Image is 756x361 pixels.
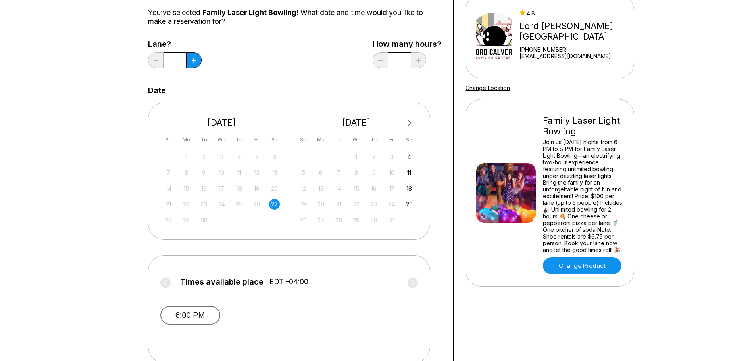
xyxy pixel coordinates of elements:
div: Not available Friday, October 24th, 2025 [386,199,397,210]
label: Date [148,86,166,95]
div: Not available Saturday, September 6th, 2025 [269,151,280,162]
div: Th [369,134,379,145]
div: Family Laser Light Bowling [543,115,623,137]
div: [PHONE_NUMBER] [519,46,630,53]
span: Times available place [180,277,264,286]
div: Not available Sunday, September 21st, 2025 [163,199,174,210]
div: Th [234,134,244,145]
div: Not available Thursday, October 9th, 2025 [369,167,379,178]
div: Not available Thursday, October 23rd, 2025 [369,199,379,210]
a: Change Product [543,257,621,274]
div: Not available Monday, September 8th, 2025 [181,167,192,178]
div: Not available Thursday, September 18th, 2025 [234,183,244,194]
div: Mo [315,134,326,145]
div: Not available Tuesday, September 23rd, 2025 [198,199,209,210]
div: Not available Tuesday, October 28th, 2025 [333,215,344,225]
div: Not available Monday, October 20th, 2025 [315,199,326,210]
div: Not available Tuesday, October 21st, 2025 [333,199,344,210]
div: Tu [198,134,209,145]
label: Lane? [148,40,202,48]
div: Lord [PERSON_NAME][GEOGRAPHIC_DATA] [519,21,630,42]
div: Not available Tuesday, September 30th, 2025 [198,215,209,225]
div: Not available Wednesday, September 3rd, 2025 [216,151,227,162]
div: Not available Sunday, September 7th, 2025 [163,167,174,178]
div: month 2025-10 [297,151,416,225]
div: Not available Monday, September 29th, 2025 [181,215,192,225]
div: Not available Monday, September 1st, 2025 [181,151,192,162]
div: 4.8 [519,10,630,17]
div: Not available Friday, October 17th, 2025 [386,183,397,194]
div: [DATE] [160,117,283,128]
div: Not available Thursday, September 25th, 2025 [234,199,244,210]
div: Not available Sunday, September 14th, 2025 [163,183,174,194]
button: Next Month [403,117,416,130]
img: Family Laser Light Bowling [476,163,536,223]
a: Change Location [466,84,510,91]
div: Not available Wednesday, September 17th, 2025 [216,183,227,194]
div: Not available Thursday, September 4th, 2025 [234,151,244,162]
div: Not available Saturday, September 20th, 2025 [269,183,280,194]
div: Choose Saturday, October 4th, 2025 [404,151,415,162]
div: Choose Saturday, September 27th, 2025 [269,199,280,210]
div: Not available Sunday, October 26th, 2025 [298,215,309,225]
div: Su [163,134,174,145]
div: Not available Thursday, October 16th, 2025 [369,183,379,194]
div: Choose Saturday, October 18th, 2025 [404,183,415,194]
div: Not available Tuesday, September 2nd, 2025 [198,151,209,162]
div: Join us [DATE] nights from 6 PM to 8 PM for Family Laser Light Bowling—an electrifying two-hour e... [543,139,623,253]
div: Not available Tuesday, September 9th, 2025 [198,167,209,178]
div: Not available Wednesday, September 24th, 2025 [216,199,227,210]
div: Not available Tuesday, September 16th, 2025 [198,183,209,194]
div: Tu [333,134,344,145]
div: Choose Saturday, October 25th, 2025 [404,199,415,210]
div: Not available Friday, September 26th, 2025 [252,199,262,210]
div: Not available Saturday, September 13th, 2025 [269,167,280,178]
div: We [216,134,227,145]
div: Fr [252,134,262,145]
div: Not available Wednesday, October 8th, 2025 [351,167,362,178]
a: [EMAIL_ADDRESS][DOMAIN_NAME] [519,53,630,59]
div: Not available Monday, September 15th, 2025 [181,183,192,194]
div: month 2025-09 [162,151,281,225]
div: Not available Tuesday, October 7th, 2025 [333,167,344,178]
div: Choose Saturday, October 11th, 2025 [404,167,415,178]
div: We [351,134,362,145]
div: Not available Sunday, October 12th, 2025 [298,183,309,194]
span: EDT -04:00 [269,277,308,286]
div: Not available Friday, October 3rd, 2025 [386,151,397,162]
div: Not available Sunday, October 19th, 2025 [298,199,309,210]
img: Lord Calvert Bowling Center [476,7,513,66]
div: Not available Wednesday, October 22nd, 2025 [351,199,362,210]
div: You’ve selected ! What date and time would you like to make a reservation for? [148,8,441,26]
div: Not available Thursday, September 11th, 2025 [234,167,244,178]
div: Not available Wednesday, October 15th, 2025 [351,183,362,194]
div: Sa [269,134,280,145]
div: Not available Friday, September 5th, 2025 [252,151,262,162]
div: Not available Monday, October 27th, 2025 [315,215,326,225]
div: Su [298,134,309,145]
div: Not available Sunday, October 5th, 2025 [298,167,309,178]
button: 6:00 PM [160,306,220,325]
div: Not available Wednesday, September 10th, 2025 [216,167,227,178]
div: Not available Friday, October 31st, 2025 [386,215,397,225]
div: Not available Monday, September 22nd, 2025 [181,199,192,210]
div: Not available Thursday, October 2nd, 2025 [369,151,379,162]
div: [DATE] [295,117,418,128]
div: Not available Monday, October 13th, 2025 [315,183,326,194]
div: Not available Sunday, September 28th, 2025 [163,215,174,225]
span: Family Laser Light Bowling [202,8,296,17]
div: Not available Friday, September 19th, 2025 [252,183,262,194]
div: Fr [386,134,397,145]
div: Not available Tuesday, October 14th, 2025 [333,183,344,194]
div: Sa [404,134,415,145]
div: Not available Thursday, October 30th, 2025 [369,215,379,225]
label: How many hours? [373,40,441,48]
div: Not available Monday, October 6th, 2025 [315,167,326,178]
div: Not available Friday, September 12th, 2025 [252,167,262,178]
div: Not available Wednesday, October 1st, 2025 [351,151,362,162]
div: Not available Wednesday, October 29th, 2025 [351,215,362,225]
div: Mo [181,134,192,145]
div: Not available Friday, October 10th, 2025 [386,167,397,178]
